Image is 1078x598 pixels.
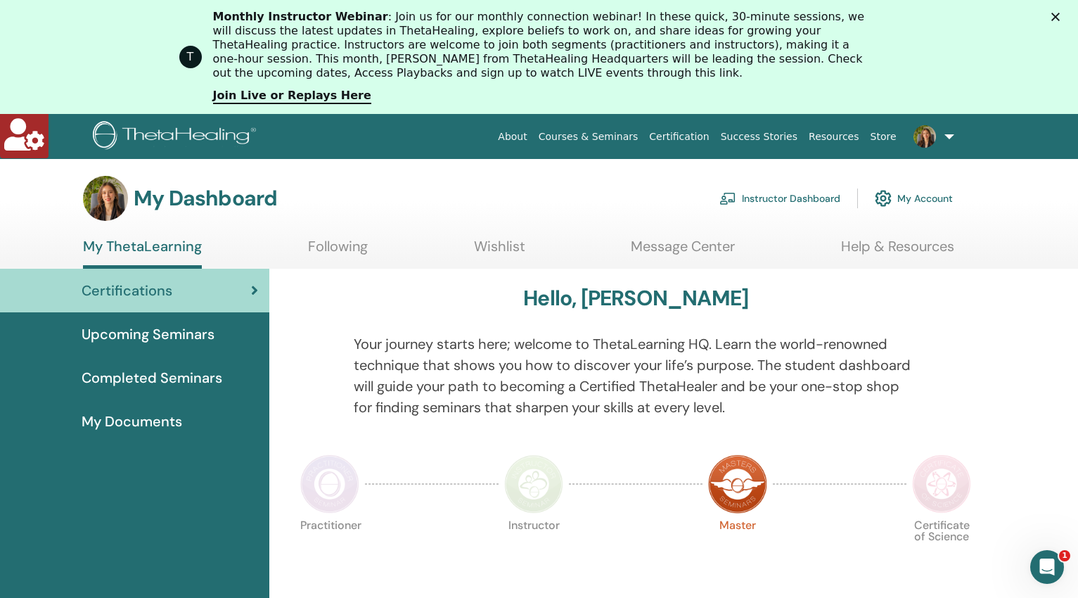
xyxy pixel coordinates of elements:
a: About [492,124,532,150]
img: chalkboard-teacher.svg [719,192,736,205]
b: Monthly Instructor Webinar [213,10,388,23]
p: Instructor [504,520,563,579]
div: Profile image for ThetaHealing [179,46,202,68]
img: default.jpg [83,176,128,221]
span: My Documents [82,411,182,432]
img: Master [708,454,767,514]
span: 1 [1059,550,1070,561]
a: Success Stories [715,124,803,150]
a: Store [865,124,902,150]
a: Resources [803,124,865,150]
a: Courses & Seminars [533,124,644,150]
img: Certificate of Science [912,454,971,514]
span: Upcoming Seminars [82,324,214,345]
img: default.jpg [913,125,936,148]
a: My Account [875,183,953,214]
div: Close [1051,13,1065,21]
span: Completed Seminars [82,367,222,388]
h3: Hello, [PERSON_NAME] [523,286,748,311]
a: My ThetaLearning [83,238,202,269]
div: : Join us for our monthly connection webinar! In these quick, 30-minute sessions, we will discuss... [213,10,877,80]
a: Message Center [631,238,735,265]
a: Instructor Dashboard [719,183,840,214]
a: Certification [643,124,714,150]
p: Practitioner [300,520,359,579]
iframe: Intercom live chat [1030,550,1064,584]
a: Join Live or Replays Here [213,89,371,104]
h3: My Dashboard [134,186,277,211]
a: Following [308,238,368,265]
a: Wishlist [474,238,525,265]
img: cog.svg [875,186,892,210]
img: logo.png [93,121,261,153]
p: Certificate of Science [912,520,971,579]
img: Instructor [504,454,563,514]
span: Certifications [82,280,172,301]
p: Your journey starts here; welcome to ThetaLearning HQ. Learn the world-renowned technique that sh... [354,333,918,418]
a: Help & Resources [841,238,954,265]
p: Master [708,520,767,579]
img: Practitioner [300,454,359,514]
